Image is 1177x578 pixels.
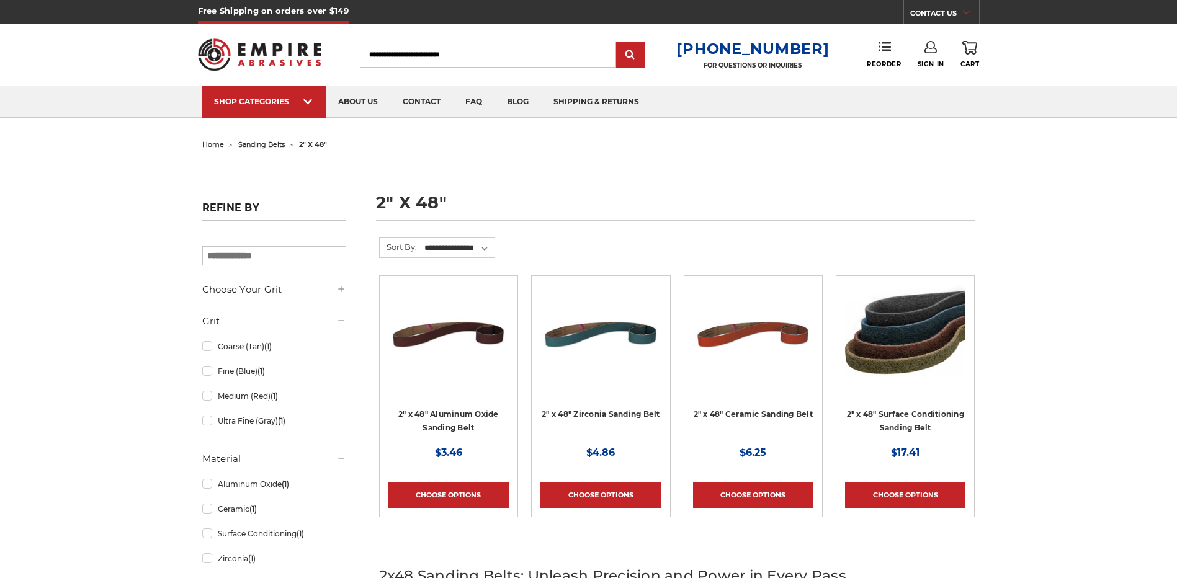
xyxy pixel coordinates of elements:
a: shipping & returns [541,86,651,118]
a: 2"x48" Surface Conditioning Sanding Belts [845,285,965,443]
h5: Material [202,451,346,466]
a: about us [326,86,390,118]
img: 2"x48" Surface Conditioning Sanding Belts [845,285,965,384]
span: (1) [282,479,289,489]
a: Fine (Blue) [202,360,346,382]
a: faq [453,86,495,118]
img: 2" x 48" Sanding Belt - Ceramic [693,285,813,384]
a: sanding belts [238,140,285,149]
span: $17.41 [891,447,920,458]
span: (1) [249,504,257,514]
a: [PHONE_NUMBER] [676,40,829,58]
a: Aluminum Oxide [202,473,346,495]
a: Surface Conditioning [202,523,346,545]
span: (1) [271,391,278,401]
img: 2" x 48" Sanding Belt - Aluminum Oxide [388,285,509,384]
a: Zirconia [202,548,346,569]
a: Choose Options [845,482,965,508]
a: Coarse (Tan) [202,336,346,357]
a: Ultra Fine (Gray) [202,410,346,432]
span: Reorder [867,60,901,68]
a: Cart [960,41,979,68]
a: Medium (Red) [202,385,346,407]
img: Empire Abrasives [198,30,322,79]
span: $3.46 [435,447,462,458]
a: Choose Options [693,482,813,508]
h1: 2" x 48" [376,194,975,221]
div: SHOP CATEGORIES [214,97,313,106]
a: Choose Options [388,482,509,508]
span: (1) [248,554,256,563]
span: (1) [257,367,265,376]
span: $4.86 [586,447,615,458]
span: Cart [960,60,979,68]
label: Sort By: [380,238,417,256]
a: 2" x 48" Sanding Belt - Zirconia [540,285,661,443]
span: $6.25 [740,447,766,458]
select: Sort By: [423,239,495,257]
span: (1) [278,416,285,425]
span: (1) [264,342,272,351]
a: CONTACT US [910,6,979,24]
p: FOR QUESTIONS OR INQUIRIES [676,61,829,69]
a: 2" x 48" Sanding Belt - Ceramic [693,285,813,443]
img: 2" x 48" Sanding Belt - Zirconia [540,285,661,384]
h5: Choose Your Grit [202,282,346,297]
span: Sign In [918,60,944,68]
h5: Grit [202,314,346,329]
a: 2" x 48" Sanding Belt - Aluminum Oxide [388,285,509,443]
a: Reorder [867,41,901,68]
span: (1) [297,529,304,538]
a: blog [495,86,541,118]
span: 2" x 48" [299,140,327,149]
a: Choose Options [540,482,661,508]
a: Ceramic [202,498,346,520]
a: contact [390,86,453,118]
a: home [202,140,224,149]
h5: Refine by [202,202,346,221]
